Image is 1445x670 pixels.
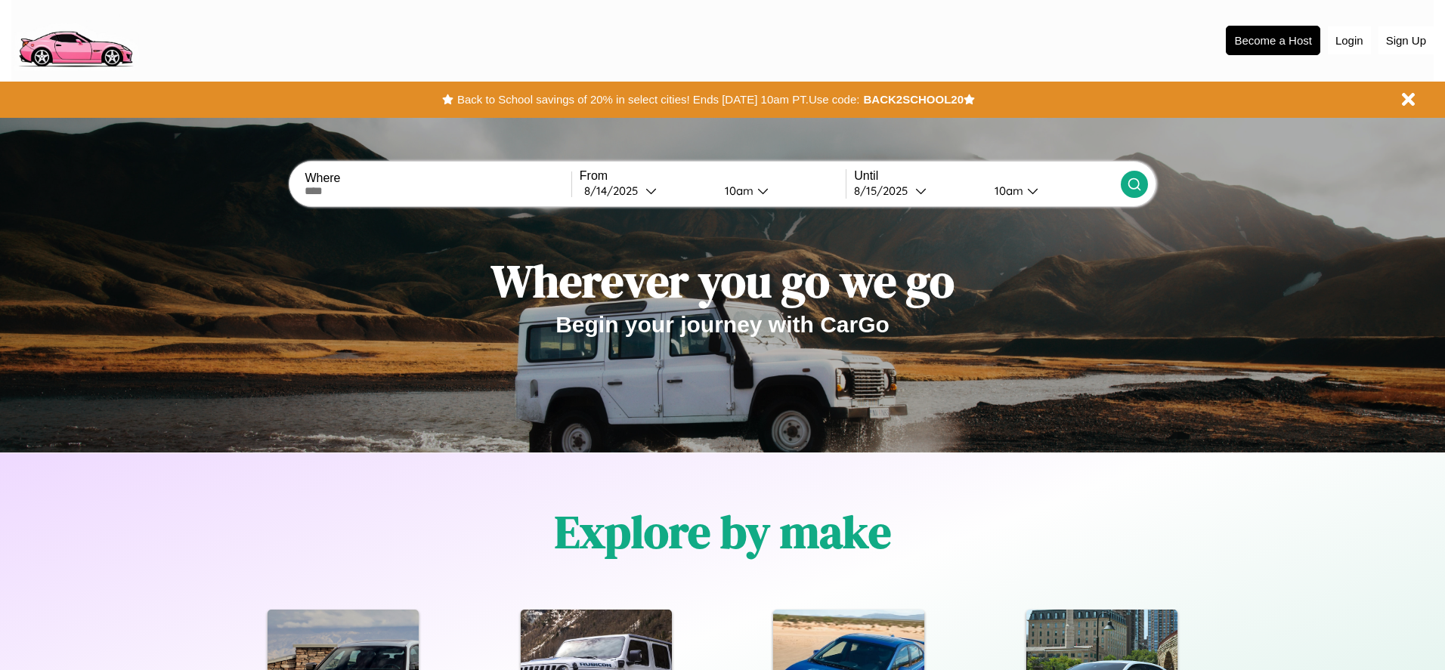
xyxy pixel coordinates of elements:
button: 10am [982,183,1120,199]
div: 10am [987,184,1027,198]
img: logo [11,8,139,71]
label: From [580,169,846,183]
button: Become a Host [1226,26,1320,55]
b: BACK2SCHOOL20 [863,93,964,106]
div: 10am [717,184,757,198]
button: Sign Up [1378,26,1434,54]
button: 10am [713,183,846,199]
div: 8 / 14 / 2025 [584,184,645,198]
label: Where [305,171,571,185]
label: Until [854,169,1120,183]
button: Back to School savings of 20% in select cities! Ends [DATE] 10am PT.Use code: [453,89,863,110]
button: Login [1328,26,1371,54]
div: 8 / 15 / 2025 [854,184,915,198]
button: 8/14/2025 [580,183,713,199]
h1: Explore by make [555,501,891,563]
